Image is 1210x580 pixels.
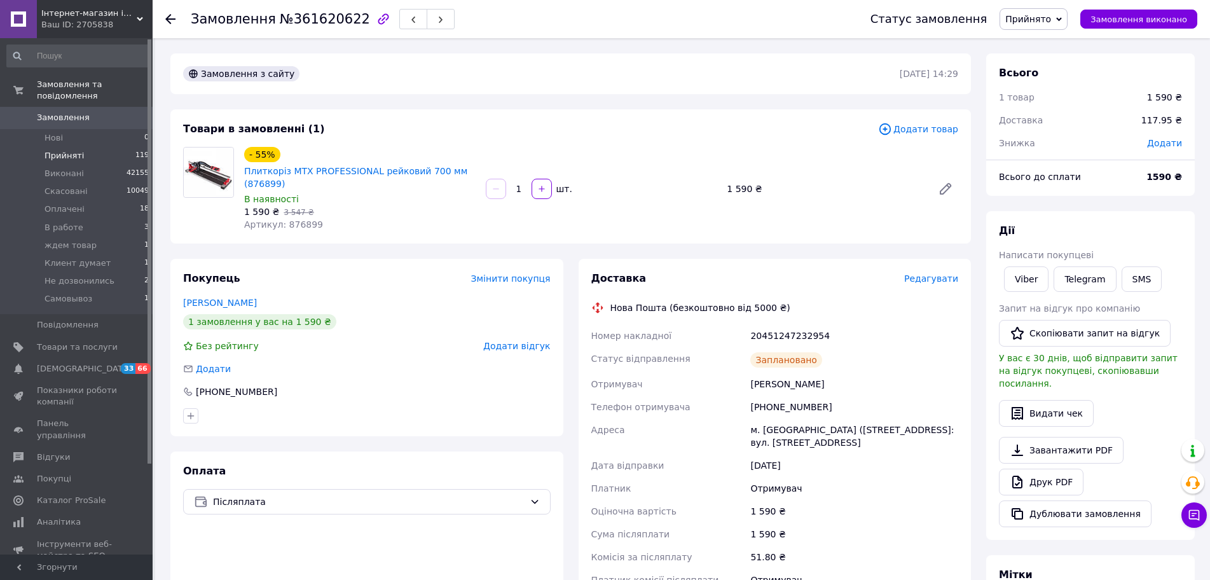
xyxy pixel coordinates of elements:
[999,353,1178,389] span: У вас є 30 днів, щоб відправити запит на відгук покупцеві, скопіювавши посилання.
[748,523,961,546] div: 1 590 ₴
[591,402,691,412] span: Телефон отримувача
[999,172,1081,182] span: Всього до сплати
[45,222,83,233] span: В работе
[144,258,149,269] span: 1
[748,546,961,569] div: 51.80 ₴
[750,352,822,368] div: Заплановано
[591,379,643,389] span: Отримувач
[748,418,961,454] div: м. [GEOGRAPHIC_DATA] ([STREET_ADDRESS]: вул. [STREET_ADDRESS]
[37,79,153,102] span: Замовлення та повідомлення
[999,400,1094,427] button: Видати чек
[999,303,1140,314] span: Запит на відгук про компанію
[37,319,99,331] span: Повідомлення
[748,324,961,347] div: 20451247232954
[280,11,370,27] span: №361620622
[37,452,70,463] span: Відгуки
[722,180,928,198] div: 1 590 ₴
[45,275,114,287] span: Не дозвонились
[45,168,84,179] span: Виконані
[999,250,1094,260] span: Написати покупцеві
[121,363,135,374] span: 33
[999,320,1171,347] button: Скопіювати запит на відгук
[591,460,664,471] span: Дата відправки
[37,112,90,123] span: Замовлення
[999,115,1043,125] span: Доставка
[1146,172,1182,182] b: 1590 ₴
[1147,138,1182,148] span: Додати
[196,364,231,374] span: Додати
[127,168,149,179] span: 42155
[999,437,1124,464] a: Завантажити PDF
[1181,502,1207,528] button: Чат з покупцем
[999,67,1038,79] span: Всього
[165,13,175,25] div: Повернутися назад
[904,273,958,284] span: Редагувати
[748,396,961,418] div: [PHONE_NUMBER]
[999,92,1035,102] span: 1 товар
[183,314,336,329] div: 1 замовлення у вас на 1 590 ₴
[591,425,625,435] span: Адреса
[244,166,467,189] a: Плиткоріз MTX PROFESSIONAL рейковий 700 мм (876899)
[483,341,550,351] span: Додати відгук
[45,293,92,305] span: Самовывоз
[184,148,233,197] img: Плиткоріз MTX PROFESSIONAL рейковий 700 мм (876899)
[196,341,259,351] span: Без рейтингу
[553,183,574,195] div: шт.
[41,8,137,19] span: Інтернет-магазин інструменту "РЕЗЕРВ"
[1090,15,1187,24] span: Замовлення виконано
[45,258,111,269] span: Клиент думает
[45,186,88,197] span: Скасовані
[748,373,961,396] div: [PERSON_NAME]
[144,222,149,233] span: 3
[1005,14,1051,24] span: Прийнято
[183,465,226,477] span: Оплата
[144,293,149,305] span: 1
[1080,10,1197,29] button: Замовлення виконано
[1134,106,1190,134] div: 117.95 ₴
[37,495,106,506] span: Каталог ProSale
[284,208,313,217] span: 3 547 ₴
[933,176,958,202] a: Редагувати
[183,272,240,284] span: Покупець
[1004,266,1048,292] a: Viber
[748,454,961,477] div: [DATE]
[591,506,677,516] span: Оціночна вартість
[37,418,118,441] span: Панель управління
[244,147,280,162] div: - 55%
[591,483,631,494] span: Платник
[144,240,149,251] span: 1
[45,150,84,162] span: Прийняті
[140,204,149,215] span: 18
[900,69,958,79] time: [DATE] 14:29
[244,219,323,230] span: Артикул: 876899
[135,150,149,162] span: 119
[870,13,987,25] div: Статус замовлення
[183,123,325,135] span: Товари в замовленні (1)
[607,301,794,314] div: Нова Пошта (безкоштовно від 5000 ₴)
[144,275,149,287] span: 2
[244,194,299,204] span: В наявності
[878,122,958,136] span: Додати товар
[183,298,257,308] a: [PERSON_NAME]
[591,552,692,562] span: Комісія за післяплату
[999,138,1035,148] span: Знижка
[37,342,118,353] span: Товари та послуги
[127,186,149,197] span: 10049
[37,363,131,375] span: [DEMOGRAPHIC_DATA]
[999,501,1152,527] button: Дублювати замовлення
[6,45,150,67] input: Пошук
[591,354,691,364] span: Статус відправлення
[183,66,299,81] div: Замовлення з сайту
[471,273,551,284] span: Змінити покупця
[213,495,525,509] span: Післяплата
[591,272,647,284] span: Доставка
[999,224,1015,237] span: Дії
[191,11,276,27] span: Замовлення
[144,132,149,144] span: 0
[37,539,118,562] span: Інструменти веб-майстра та SEO
[195,385,278,398] div: [PHONE_NUMBER]
[41,19,153,31] div: Ваш ID: 2705838
[45,204,85,215] span: Оплачені
[591,529,670,539] span: Сума післяплати
[135,363,150,374] span: 66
